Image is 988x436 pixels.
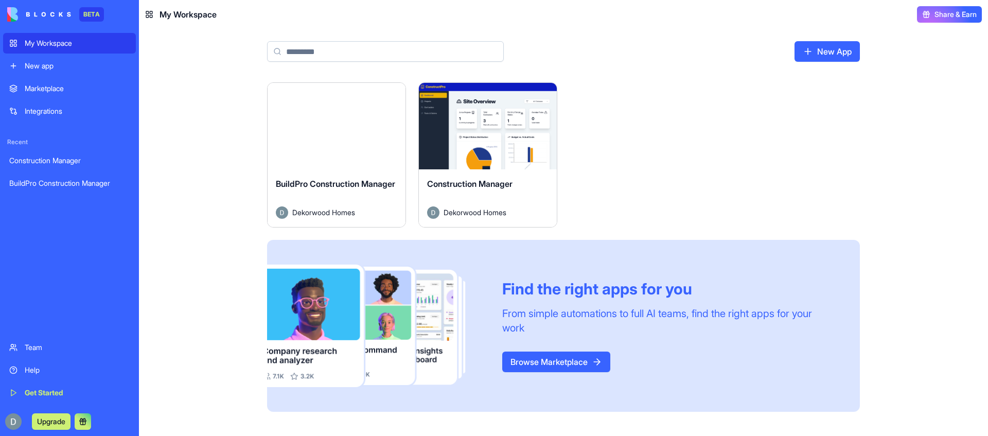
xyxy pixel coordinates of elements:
a: Help [3,360,136,380]
img: Avatar [427,206,439,219]
div: From simple automations to full AI teams, find the right apps for your work [502,306,835,335]
a: Team [3,337,136,358]
a: Construction Manager [3,150,136,171]
div: Find the right apps for you [502,280,835,298]
span: Construction Manager [427,179,513,189]
a: Integrations [3,101,136,121]
div: Team [25,342,130,353]
div: New app [25,61,130,71]
a: Construction ManagerAvatarDekorwood Homes [418,82,557,228]
div: Integrations [25,106,130,116]
a: New App [795,41,860,62]
span: Recent [3,138,136,146]
div: BETA [79,7,104,22]
span: Share & Earn [934,9,977,20]
img: Frame_181_egmpey.png [267,265,486,388]
div: My Workspace [25,38,130,48]
a: Browse Marketplace [502,352,610,372]
a: Get Started [3,382,136,403]
a: BuildPro Construction ManagerAvatarDekorwood Homes [267,82,406,228]
span: BuildPro Construction Manager [276,179,395,189]
button: Share & Earn [917,6,982,23]
div: Marketplace [25,83,130,94]
img: logo [7,7,71,22]
img: ACg8ocL14O24brInuUl-c27i0YSfFU_vHBpL2bsEyyPTXm4yOU-sMw=s96-c [5,413,22,430]
span: My Workspace [160,8,217,21]
button: Upgrade [32,413,70,430]
a: BETA [7,7,104,22]
div: Construction Manager [9,155,130,166]
a: BuildPro Construction Manager [3,173,136,194]
a: New app [3,56,136,76]
a: My Workspace [3,33,136,54]
div: Help [25,365,130,375]
a: Marketplace [3,78,136,99]
div: BuildPro Construction Manager [9,178,130,188]
div: Get Started [25,388,130,398]
a: Upgrade [32,416,70,426]
span: Dekorwood Homes [444,207,506,218]
img: Avatar [276,206,288,219]
span: Dekorwood Homes [292,207,355,218]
